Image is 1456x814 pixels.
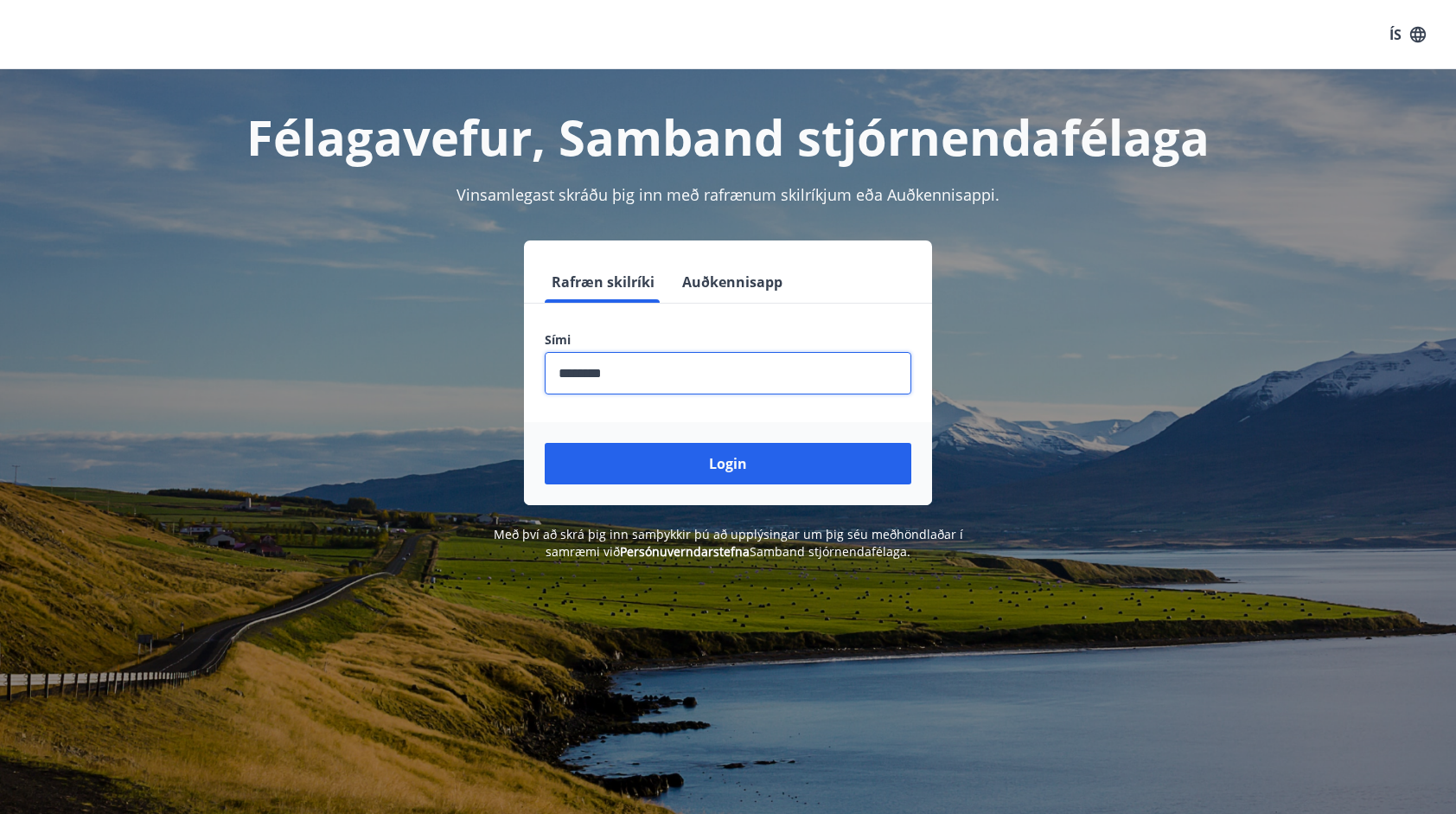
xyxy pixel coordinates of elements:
span: Með því að skrá þig inn samþykkir þú að upplýsingar um þig séu meðhöndlaðar í samræmi við Samband... [494,526,963,560]
a: Persónuverndarstefna [620,543,750,560]
button: Login [545,443,911,484]
label: Sími [545,331,911,349]
button: Rafræn skilríki [545,261,661,303]
button: ÍS [1380,19,1435,50]
h1: Félagavefur, Samband stjórnendafélaga [126,104,1330,170]
button: Auðkennisapp [675,261,789,303]
span: Vinsamlegast skráðu þig inn með rafrænum skilríkjum eða Auðkennisappi. [457,184,999,205]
